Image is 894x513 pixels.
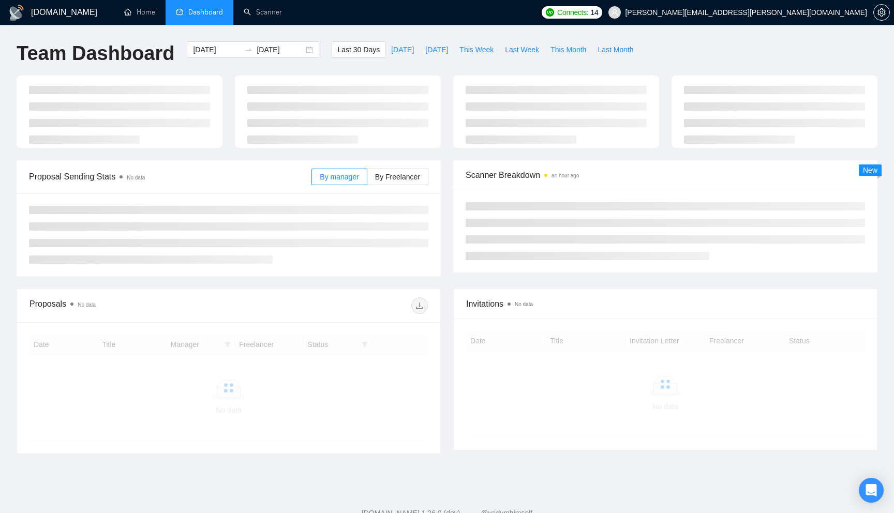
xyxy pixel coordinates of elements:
span: user [611,9,618,16]
span: Last Week [505,44,539,55]
span: No data [515,301,533,307]
span: [DATE] [425,44,448,55]
button: This Week [454,41,499,58]
button: Last 30 Days [332,41,385,58]
input: End date [257,44,304,55]
span: Last 30 Days [337,44,380,55]
div: Proposals [29,297,229,314]
span: dashboard [176,8,183,16]
span: swap-right [244,46,252,54]
span: [DATE] [391,44,414,55]
span: Connects: [557,7,588,18]
img: logo [8,5,25,21]
div: Open Intercom Messenger [859,478,884,503]
button: This Month [545,41,592,58]
span: Invitations [466,297,865,310]
span: to [244,46,252,54]
span: This Week [459,44,494,55]
span: Proposal Sending Stats [29,170,311,183]
a: searchScanner [244,8,282,17]
input: Start date [193,44,240,55]
span: Scanner Breakdown [466,169,865,182]
span: By Freelancer [375,173,420,181]
span: No data [78,302,96,308]
span: This Month [550,44,586,55]
button: [DATE] [385,41,420,58]
span: New [863,166,877,174]
span: 14 [590,7,598,18]
button: setting [873,4,890,21]
span: By manager [320,173,359,181]
span: Last Month [598,44,633,55]
span: Dashboard [188,8,223,17]
a: setting [873,8,890,17]
img: upwork-logo.png [546,8,554,17]
button: [DATE] [420,41,454,58]
button: Last Month [592,41,639,58]
a: homeHome [124,8,155,17]
button: Last Week [499,41,545,58]
time: an hour ago [552,173,579,178]
h1: Team Dashboard [17,41,174,66]
span: No data [127,175,145,180]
